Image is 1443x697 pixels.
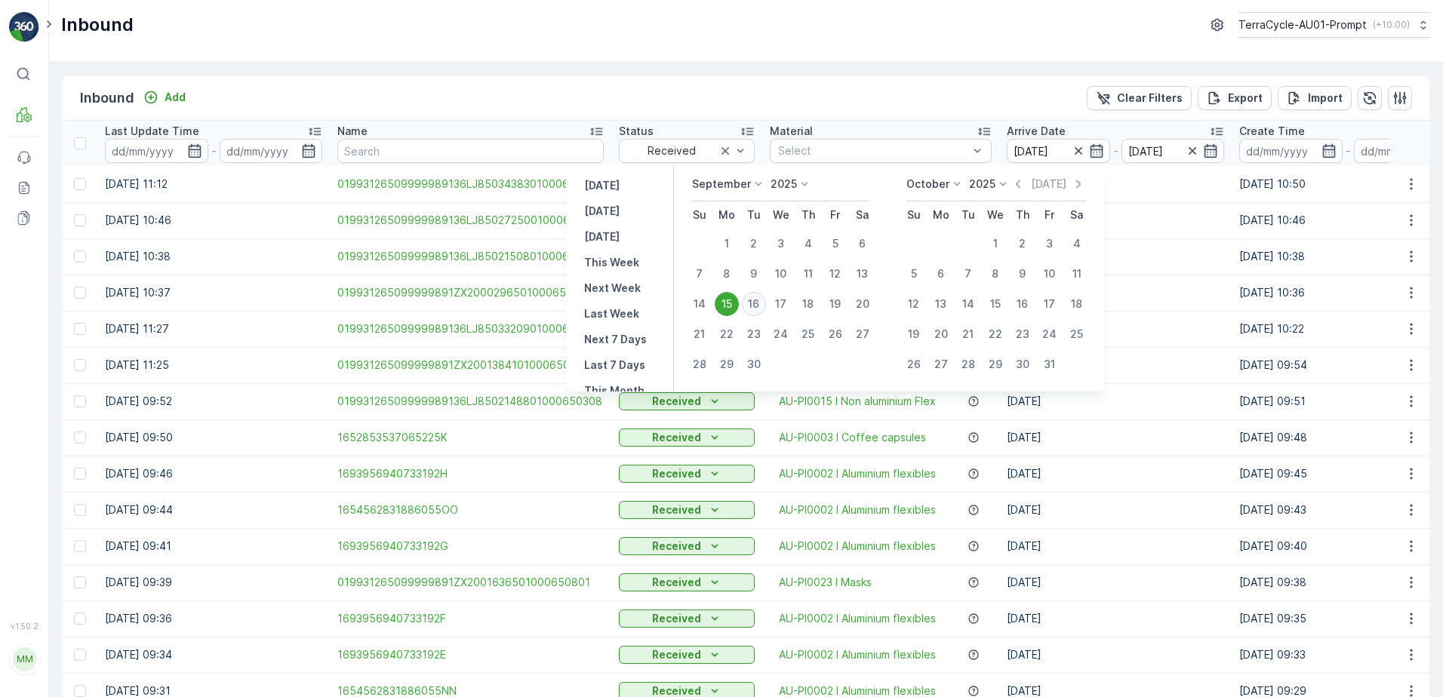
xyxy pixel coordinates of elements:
td: [DATE] [999,492,1232,528]
a: 1693956940733192H [337,466,604,481]
div: Toggle Row Selected [74,359,86,371]
p: Received [652,466,701,481]
div: 27 [851,322,875,346]
p: - [1346,142,1351,160]
th: Tuesday [740,201,768,229]
p: Received [652,430,701,445]
p: Next 7 Days [584,332,647,347]
div: 22 [983,322,1008,346]
span: [DATE] [80,272,115,285]
p: Import [1308,91,1343,106]
button: Yesterday [578,177,626,195]
td: [DATE] 09:39 [97,564,330,600]
a: 1693956940733192G [337,539,604,554]
td: [DATE] [999,202,1232,238]
span: AU-PI0002 I Aluminium flexibles [779,611,936,626]
div: 3 [1038,232,1062,256]
button: Received [619,392,755,410]
td: [DATE] [999,275,1232,311]
div: 2 [1011,232,1035,256]
button: Received [619,609,755,628]
td: [DATE] [999,528,1232,564]
td: [DATE] [999,600,1232,637]
p: [DATE] [584,204,620,219]
th: Wednesday [982,201,1009,229]
td: [DATE] [999,456,1232,492]
a: AU-PI0002 I Aluminium flexibles [779,502,936,517]
p: ( +10:00 ) [1373,19,1410,31]
p: 2025 [771,177,797,192]
td: [DATE] [999,419,1232,456]
div: MM [13,647,37,671]
td: [DATE] 10:46 [97,202,330,238]
div: 9 [742,262,766,286]
a: AU-PI0015 I Non aluminium Flex [779,394,936,409]
th: Monday [928,201,955,229]
div: Toggle Row Selected [74,214,86,226]
div: 21 [956,322,980,346]
div: 9 [1011,262,1035,286]
button: This Week [578,253,645,272]
div: 31 [1038,352,1062,376]
span: Arrive Date : [13,272,80,285]
p: - [1113,142,1118,160]
div: 12 [823,262,848,286]
button: Next Week [578,279,647,297]
span: Last Weight : [13,372,85,385]
a: AU-PI0002 I Aluminium flexibles [779,539,936,554]
p: Received [652,502,701,517]
p: TerraCycle-AU01-Prompt [1238,17,1367,32]
div: 24 [769,322,793,346]
div: 11 [1065,262,1089,286]
button: Today [578,202,626,220]
td: [DATE] 11:12 [97,166,330,202]
input: dd/mm/yyyy [105,139,208,163]
input: dd/mm/yyyy [1121,139,1225,163]
span: AU-PI0002 I Aluminium flexibles [779,466,936,481]
div: 20 [929,322,953,346]
a: 019931265099999891ZX2000296501000650800 [337,285,604,300]
button: This Month [578,382,651,400]
p: Status [619,124,654,139]
td: [DATE] 09:41 [97,528,330,564]
p: Received [652,394,701,409]
p: Last Update Time [105,124,199,139]
button: TerraCycle-AU01-Prompt(+10:00) [1238,12,1431,38]
p: [DATE] [584,178,620,193]
p: Add [165,90,186,105]
div: 28 [956,352,980,376]
input: Search [337,139,604,163]
div: 23 [1011,322,1035,346]
a: 1654562831886055OO [337,502,604,517]
a: 01993126509999989136LJ8502725001000650305 [337,213,604,228]
th: Wednesday [768,201,795,229]
div: 24 [1038,322,1062,346]
div: 1 [715,232,739,256]
p: Received [652,611,701,626]
td: [DATE] [999,347,1232,383]
div: 17 [1038,292,1062,316]
a: AU-PI0003 I Coffee capsules [779,430,926,445]
div: 2 [742,232,766,256]
div: 12 [902,292,926,316]
a: 1693956940733192F [337,611,604,626]
div: 13 [851,262,875,286]
div: 8 [983,262,1008,286]
a: 01993126509999989136LJ8502148801000650308 [337,394,604,409]
p: Last Week [584,306,639,321]
td: [DATE] [999,166,1232,202]
div: 18 [796,292,820,316]
div: 4 [796,232,820,256]
div: Toggle Row Selected [74,685,86,697]
div: Toggle Row Selected [74,287,86,299]
div: 10 [1038,262,1062,286]
a: 1693956940733192E [337,647,604,662]
p: Last 7 Days [584,358,645,373]
div: 22 [715,322,739,346]
div: 13 [929,292,953,316]
span: AU-PI0002 I Aluminium flexibles [779,647,936,662]
div: Toggle Row Selected [74,504,86,516]
td: [DATE] 09:44 [97,492,330,528]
